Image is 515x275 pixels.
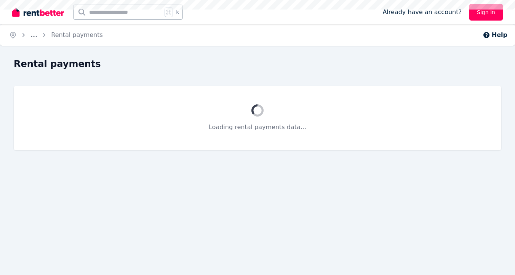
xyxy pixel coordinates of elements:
[32,123,483,132] p: Loading rental payments data...
[382,8,462,17] span: Already have an account?
[51,31,103,38] a: Rental payments
[12,6,64,18] img: RentBetter
[483,30,507,40] button: Help
[469,4,503,21] a: Sign In
[30,31,37,38] a: ...
[176,9,179,15] span: k
[14,58,101,70] h1: Rental payments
